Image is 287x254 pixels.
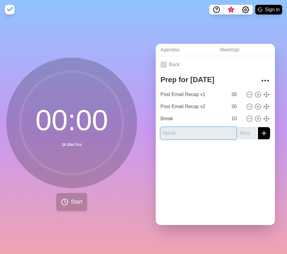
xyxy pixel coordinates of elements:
[224,5,238,14] button: What’s new
[158,88,228,101] input: Name
[238,5,253,14] button: Settings
[259,75,271,87] button: More
[229,88,243,101] input: Mins
[258,7,263,12] img: google logo
[156,56,275,73] a: Back
[215,44,275,56] a: Meetings
[255,5,282,14] button: Sign in
[229,101,243,113] input: Mins
[5,5,15,14] img: timeblocks logo
[237,127,257,139] input: Mins
[229,8,233,12] span: 3
[156,44,215,56] a: Agendas
[56,193,87,211] button: Start
[229,113,243,125] input: Mins
[158,101,228,113] input: Name
[71,198,82,206] span: Start
[158,113,228,125] input: Name
[209,5,224,14] button: Help
[161,127,236,139] input: Name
